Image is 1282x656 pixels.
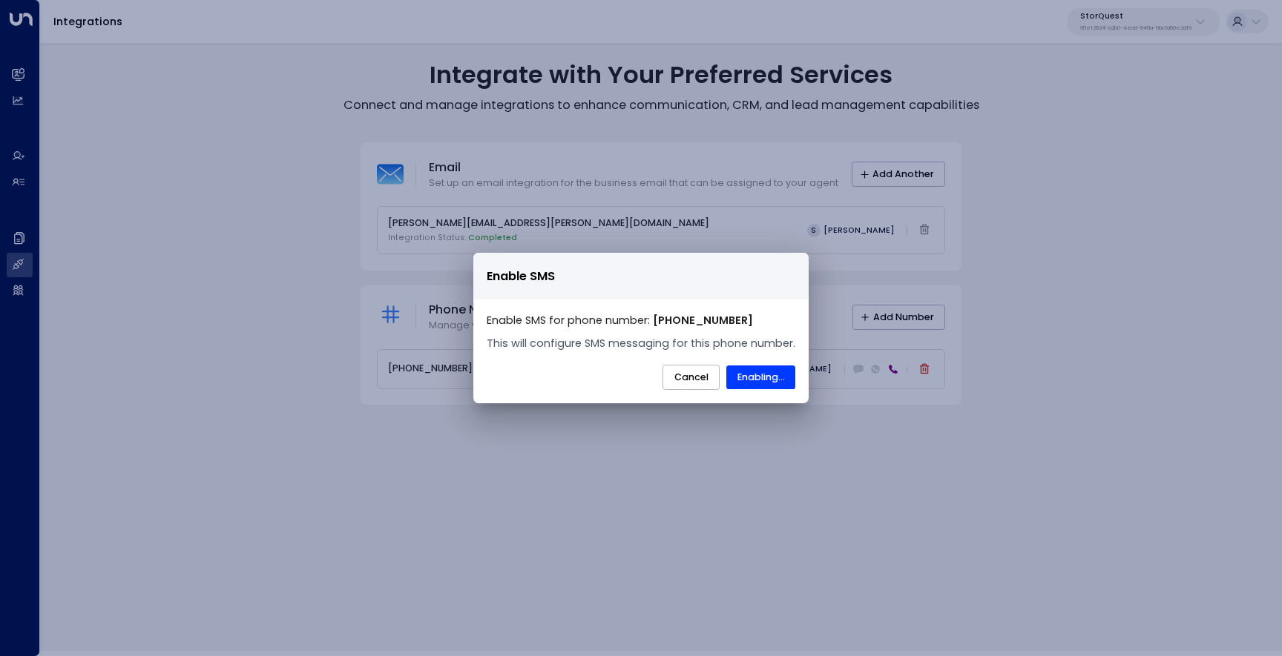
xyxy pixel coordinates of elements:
[487,267,555,286] span: Enable SMS
[487,313,795,329] p: Enable SMS for phone number:
[726,365,795,389] button: Enabling...
[663,365,720,390] button: Cancel
[653,313,753,328] strong: [PHONE_NUMBER]
[487,336,795,352] p: This will configure SMS messaging for this phone number.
